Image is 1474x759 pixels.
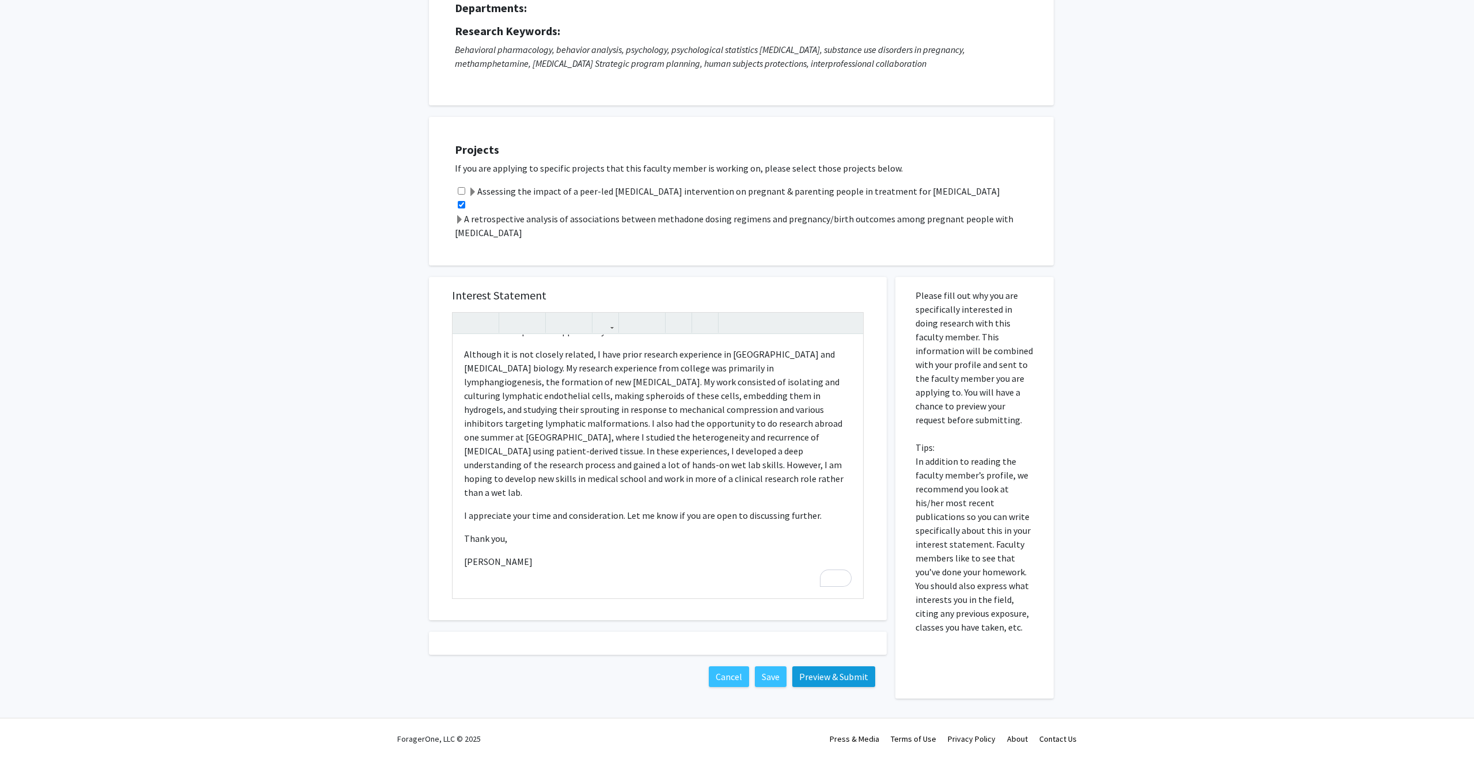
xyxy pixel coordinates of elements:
button: Strong (Ctrl + B) [502,313,522,333]
p: I appreciate your time and consideration. Let me know if you are open to discussing further. [464,508,852,522]
button: Cancel [709,666,749,687]
h5: Interest Statement [452,289,864,302]
button: Unordered list [622,313,642,333]
button: Link [595,313,616,333]
a: Privacy Policy [948,734,996,744]
a: Press & Media [830,734,879,744]
button: Ordered list [642,313,662,333]
button: Remove format [668,313,689,333]
label: Assessing the impact of a peer-led [MEDICAL_DATA] intervention on pregnant & parenting people in ... [468,184,1000,198]
p: Although it is not closely related, I have prior research experience in [GEOGRAPHIC_DATA] and [ME... [464,347,852,499]
label: A retrospective analysis of associations between methadone dosing regimens and pregnancy/birth ou... [455,212,1042,240]
p: [PERSON_NAME] [464,555,852,568]
button: Save [755,666,787,687]
i: Behavioral pharmacology, behavior analysis, psychology, psychological statistics [MEDICAL_DATA], ... [455,44,965,69]
strong: Departments: [455,1,527,15]
button: Redo (Ctrl + Y) [476,313,496,333]
p: If you are applying to specific projects that this faculty member is working on, please select th... [455,161,1042,175]
div: ForagerOne, LLC © 2025 [397,719,481,759]
button: Superscript [549,313,569,333]
strong: Projects [455,142,499,157]
p: Thank you, [464,532,852,545]
button: Undo (Ctrl + Z) [455,313,476,333]
iframe: Chat [9,707,49,750]
button: Fullscreen [840,313,860,333]
p: Please fill out why you are specifically interested in doing research with this faculty member. T... [915,289,1034,634]
strong: Research Keywords: [455,24,560,38]
a: Contact Us [1039,734,1077,744]
div: To enrich screen reader interactions, please activate Accessibility in Grammarly extension settings [453,335,863,598]
button: Preview & Submit [792,666,875,687]
button: Emphasis (Ctrl + I) [522,313,542,333]
a: About [1007,734,1028,744]
a: Terms of Use [891,734,936,744]
button: Insert horizontal rule [695,313,715,333]
button: Subscript [569,313,589,333]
